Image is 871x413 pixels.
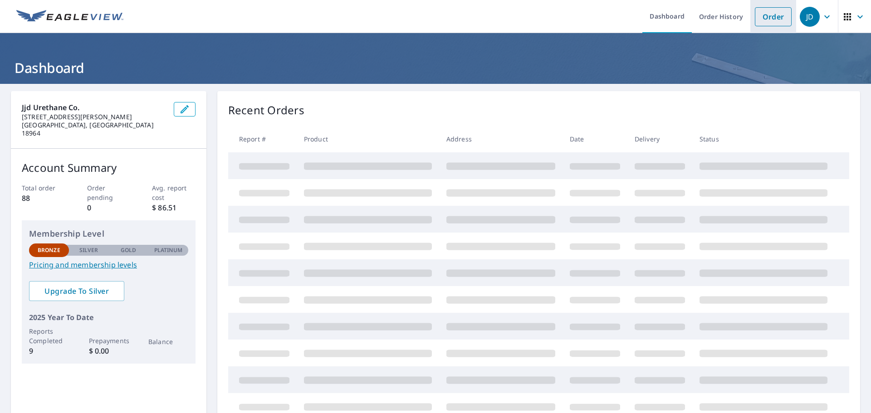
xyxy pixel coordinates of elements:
[87,183,131,202] p: Order pending
[121,246,136,254] p: Gold
[16,10,123,24] img: EV Logo
[22,102,166,113] p: Jjd Urethane Co.
[29,326,69,345] p: Reports Completed
[228,126,297,152] th: Report #
[297,126,439,152] th: Product
[22,193,65,204] p: 88
[29,281,124,301] a: Upgrade To Silver
[692,126,835,152] th: Status
[89,345,129,356] p: $ 0.00
[38,246,60,254] p: Bronze
[29,259,188,270] a: Pricing and membership levels
[87,202,131,213] p: 0
[36,286,117,296] span: Upgrade To Silver
[29,345,69,356] p: 9
[148,337,188,346] p: Balance
[755,7,792,26] a: Order
[22,183,65,193] p: Total order
[627,126,692,152] th: Delivery
[22,113,166,121] p: [STREET_ADDRESS][PERSON_NAME]
[800,7,820,27] div: JD
[11,58,860,77] h1: Dashboard
[22,121,166,137] p: [GEOGRAPHIC_DATA], [GEOGRAPHIC_DATA] 18964
[152,202,196,213] p: $ 86.51
[22,160,196,176] p: Account Summary
[563,126,627,152] th: Date
[29,312,188,323] p: 2025 Year To Date
[79,246,98,254] p: Silver
[152,183,196,202] p: Avg. report cost
[439,126,563,152] th: Address
[29,228,188,240] p: Membership Level
[154,246,183,254] p: Platinum
[228,102,304,118] p: Recent Orders
[89,336,129,345] p: Prepayments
